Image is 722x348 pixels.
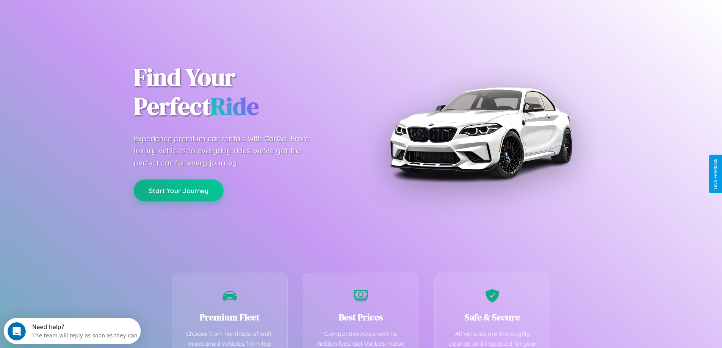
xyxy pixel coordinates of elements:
div: Open Intercom Messenger [3,3,141,24]
span: Ride [211,90,259,123]
div: The team will reply as soon as they can [28,12,134,20]
img: Premium BMW car rental vehicle [386,38,575,227]
iframe: Intercom live chat [8,322,26,340]
p: Experience premium car rentals with CarGo. From luxury vehicles to everyday rides, we've got the ... [134,133,323,169]
iframe: Intercom live chat discovery launcher [4,318,141,344]
button: Start Your Journey [134,179,224,201]
div: Need help? [28,6,134,12]
h3: Safe & Secure [446,311,539,323]
h1: Find Your Perfect [134,63,350,121]
h3: Premium Fleet [183,311,276,323]
h3: Best Prices [315,311,407,323]
div: Give Feedback [713,159,718,189]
